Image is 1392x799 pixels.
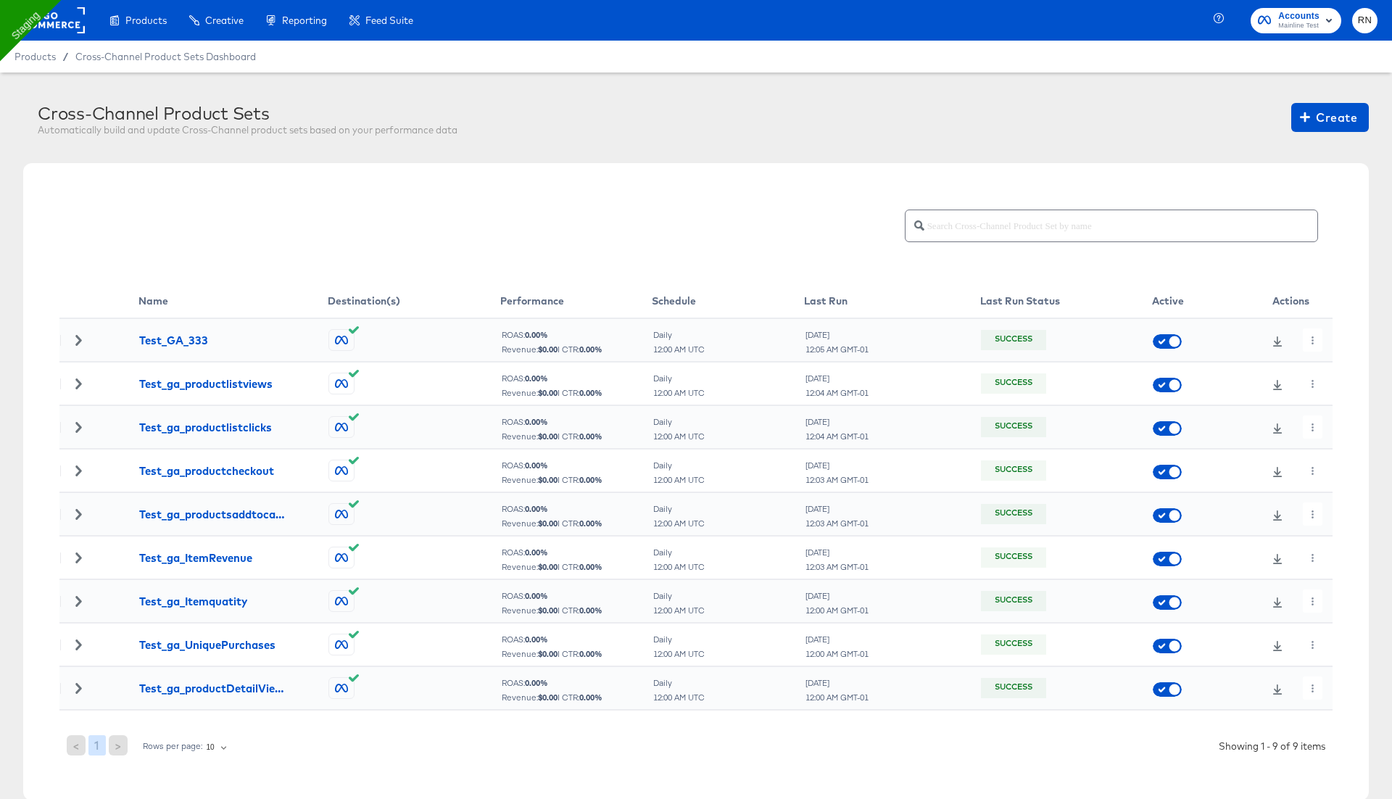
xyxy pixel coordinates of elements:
span: Feed Suite [365,15,413,26]
div: [DATE] [805,547,869,558]
div: ROAS: [501,504,651,514]
th: Name [138,284,328,318]
div: Success [995,334,1032,347]
div: [DATE] [805,504,869,514]
span: Products [14,51,56,62]
b: 0.00 % [579,518,602,529]
div: Toggle Row Expanded [60,335,96,345]
b: 0.00 % [525,329,548,340]
button: 1 [88,735,105,755]
div: ROAS: [501,373,651,384]
b: $ 0.00 [538,648,558,659]
div: Test_ga_productsaddtocart [139,507,284,522]
div: Test_GA_333 [139,333,208,348]
div: [DATE] [805,373,869,384]
div: [DATE] [805,417,869,427]
span: Reporting [282,15,327,26]
div: Daily [652,547,705,558]
span: Accounts [1278,9,1319,24]
div: Revenue: | CTR: [501,344,651,355]
b: 0.00 % [579,648,602,659]
b: 0.00 % [579,474,602,485]
div: Test_ga_Itemquatity [139,594,247,609]
div: Revenue: | CTR: [501,388,651,398]
b: 0.00 % [579,431,602,442]
div: Success [995,551,1032,564]
div: 12:00 AM UTC [652,562,705,572]
b: 0.00 % [525,373,548,384]
span: Creative [205,15,244,26]
b: 0.00 % [579,387,602,398]
div: Toggle Row Expanded [60,378,96,389]
div: Toggle Row Expanded [60,683,96,693]
div: Daily [652,373,705,384]
b: $ 0.00 [538,344,558,355]
button: AccountsMainline Test [1251,8,1341,33]
div: [DATE] [805,591,869,601]
div: Rows per page: [142,741,203,751]
div: 12:03 AM GMT-01 [805,475,869,485]
b: 0.00 % [579,692,602,703]
span: RN [1358,12,1372,29]
span: Mainline Test [1278,20,1319,32]
div: 12:00 AM UTC [652,431,705,442]
div: Showing 1 - 9 of 9 items [1219,740,1325,753]
div: ROAS: [501,547,651,558]
span: Products [125,15,167,26]
b: $ 0.00 [538,561,558,572]
div: Automatically build and update Cross-Channel product sets based on your performance data [38,123,457,137]
div: Daily [652,504,705,514]
div: 12:03 AM GMT-01 [805,518,869,529]
div: 12:00 AM GMT-01 [805,649,869,659]
div: Test_ga_UniquePurchases [139,637,275,653]
b: 0.00 % [525,590,548,601]
div: Daily [652,330,705,340]
b: $ 0.00 [538,474,558,485]
th: Active [1152,284,1248,318]
b: 0.00 % [525,460,548,471]
button: RN [1352,8,1377,33]
div: Revenue: | CTR: [501,692,651,703]
div: Daily [652,634,705,645]
div: 12:03 AM GMT-01 [805,562,869,572]
div: Revenue: | CTR: [501,649,651,659]
div: Toggle Row Expanded [60,509,96,519]
th: Schedule [652,284,803,318]
b: $ 0.00 [538,518,558,529]
div: Revenue: | CTR: [501,518,651,529]
th: Destination(s) [328,284,500,318]
div: Revenue: | CTR: [501,475,651,485]
div: Success [995,464,1032,477]
div: 12:00 AM UTC [652,518,705,529]
div: Daily [652,678,705,688]
div: Toggle Row Expanded [60,465,96,476]
div: [DATE] [805,634,869,645]
span: Create [1303,107,1357,128]
b: 0.00 % [525,547,548,558]
div: Toggle Row Expanded [60,639,96,650]
span: Cross-Channel Product Sets Dashboard [75,51,256,62]
div: 10 [206,739,229,757]
th: Performance [500,284,652,318]
span: / [56,51,75,62]
div: [DATE] [805,330,869,340]
div: ROAS: [501,678,651,688]
div: Toggle Row Expanded [60,552,96,563]
div: Toggle Row Expanded [60,596,96,606]
div: Daily [652,417,705,427]
input: Search Cross-Channel Product Set by name [924,204,1317,236]
div: 12:04 AM GMT-01 [805,431,869,442]
div: [DATE] [805,678,869,688]
th: Last Run [804,284,980,318]
div: ROAS: [501,330,651,340]
th: Last Run Status [980,284,1153,318]
div: Test_ga_productlistviews [139,376,273,392]
div: ROAS: [501,634,651,645]
div: 12:00 AM UTC [652,692,705,703]
div: Revenue: | CTR: [501,431,651,442]
div: 12:04 AM GMT-01 [805,388,869,398]
div: Success [995,508,1032,521]
div: Test_ga_productDetailViews [139,681,284,696]
div: Test_ga_ItemRevenue [139,550,252,566]
b: $ 0.00 [538,431,558,442]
